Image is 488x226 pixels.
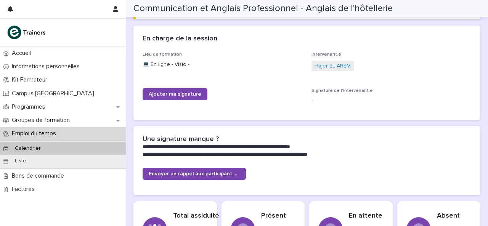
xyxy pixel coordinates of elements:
a: Hajer EL AREM [315,62,351,70]
p: Présent [261,212,296,220]
p: Kit Formateur [9,76,53,83]
p: Liste [9,158,32,164]
p: Informations personnelles [9,63,86,70]
p: En attente [349,212,384,220]
a: Ajouter ma signature [143,88,207,100]
img: K0CqGN7SDeD6s4JG8KQk [6,25,48,40]
p: Accueil [9,50,37,57]
p: Programmes [9,103,51,111]
span: Lieu de formation [143,52,182,57]
h2: Communication et Anglais Professionnel - Anglais de l'hôtellerie [133,3,393,14]
span: Ajouter ma signature [149,91,201,97]
span: Signature de l'intervenant.e [311,88,373,93]
p: Factures [9,186,41,193]
p: Total assiduité [173,212,219,220]
span: Intervenant.e [311,52,341,57]
span: Envoyer un rappel aux participant.e.s [149,171,240,176]
p: Campus [GEOGRAPHIC_DATA] [9,90,100,97]
p: Emploi du temps [9,130,62,137]
p: Absent [437,212,472,220]
p: 💻 En ligne - Visio - [143,61,302,69]
a: Envoyer un rappel aux participant.e.s [143,168,246,180]
p: - [311,97,471,105]
p: Groupes de formation [9,117,76,124]
h2: Une signature manque ? [143,135,219,144]
p: Bons de commande [9,172,70,180]
p: Calendrier [9,145,47,152]
h2: En charge de la session [143,35,217,43]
